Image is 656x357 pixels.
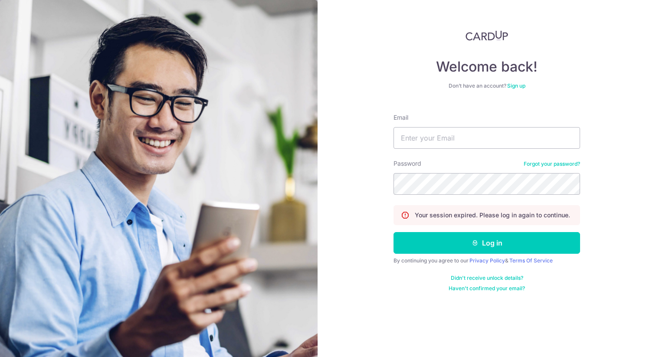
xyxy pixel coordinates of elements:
[394,82,580,89] div: Don’t have an account?
[415,211,570,219] p: Your session expired. Please log in again to continue.
[449,285,525,292] a: Haven't confirmed your email?
[469,257,505,264] a: Privacy Policy
[394,127,580,149] input: Enter your Email
[466,30,508,41] img: CardUp Logo
[451,275,523,282] a: Didn't receive unlock details?
[394,113,408,122] label: Email
[394,58,580,75] h4: Welcome back!
[394,232,580,254] button: Log in
[394,159,421,168] label: Password
[394,257,580,264] div: By continuing you agree to our &
[524,160,580,167] a: Forgot your password?
[509,257,553,264] a: Terms Of Service
[507,82,525,89] a: Sign up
